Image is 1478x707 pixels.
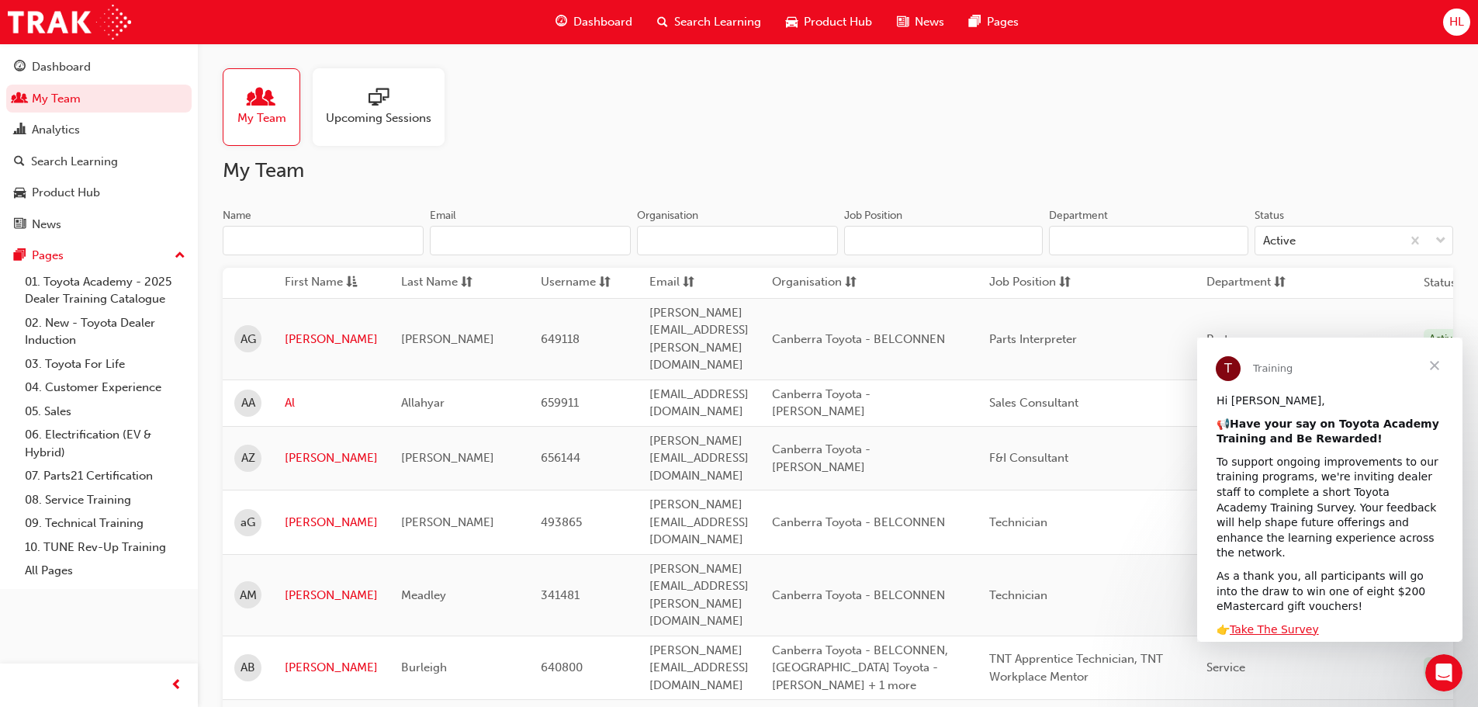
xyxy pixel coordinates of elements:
[19,400,192,424] a: 05. Sales
[19,423,192,464] a: 06. Electrification (EV & Hybrid)
[844,226,1043,255] input: Job Position
[1197,338,1462,642] iframe: Intercom live chat message
[6,50,192,241] button: DashboardMy TeamAnalyticsSearch LearningProduct HubNews
[543,6,645,38] a: guage-iconDashboard
[1449,13,1464,31] span: HL
[649,643,749,692] span: [PERSON_NAME][EMAIL_ADDRESS][DOMAIN_NAME]
[989,515,1047,529] span: Technician
[241,394,255,412] span: AA
[1049,208,1108,224] div: Department
[1435,231,1446,251] span: down-icon
[369,88,389,109] span: sessionType_ONLINE_URL-icon
[32,121,80,139] div: Analytics
[241,514,255,532] span: aG
[1059,273,1071,293] span: sorting-icon
[541,273,596,293] span: Username
[401,515,494,529] span: [PERSON_NAME]
[772,442,871,474] span: Canberra Toyota - [PERSON_NAME]
[1206,332,1234,346] span: Parts
[649,434,749,483] span: [PERSON_NAME][EMAIL_ADDRESS][DOMAIN_NAME]
[957,6,1031,38] a: pages-iconPages
[541,660,583,674] span: 640800
[240,587,257,605] span: AM
[649,562,749,629] span: [PERSON_NAME][EMAIL_ADDRESS][PERSON_NAME][DOMAIN_NAME]
[772,387,871,419] span: Canberra Toyota - [PERSON_NAME]
[223,68,313,146] a: My Team
[541,515,582,529] span: 493865
[772,643,948,692] span: Canberra Toyota - BELCONNEN, [GEOGRAPHIC_DATA] Toyota - [PERSON_NAME] + 1 more
[1206,273,1292,293] button: Departmentsorting-icon
[19,352,192,376] a: 03. Toyota For Life
[1274,273,1286,293] span: sorting-icon
[14,123,26,137] span: chart-icon
[637,226,838,255] input: Organisation
[19,311,192,352] a: 02. New - Toyota Dealer Induction
[989,652,1163,684] span: TNT Apprentice Technician, TNT Workplace Mentor
[8,5,131,40] a: Trak
[285,273,343,293] span: First Name
[1424,329,1464,350] div: Active
[14,155,25,169] span: search-icon
[32,247,64,265] div: Pages
[645,6,774,38] a: search-iconSearch Learning
[241,659,255,677] span: AB
[223,226,424,255] input: Name
[401,273,486,293] button: Last Namesorting-icon
[175,246,185,266] span: up-icon
[313,68,457,146] a: Upcoming Sessions
[285,273,370,293] button: First Nameasc-icon
[285,449,378,467] a: [PERSON_NAME]
[19,270,192,311] a: 01. Toyota Academy - 2025 Dealer Training Catalogue
[649,273,735,293] button: Emailsorting-icon
[223,208,251,224] div: Name
[14,186,26,200] span: car-icon
[285,514,378,532] a: [PERSON_NAME]
[285,587,378,605] a: [PERSON_NAME]
[845,273,857,293] span: sorting-icon
[772,273,857,293] button: Organisationsorting-icon
[31,153,118,171] div: Search Learning
[32,216,61,234] div: News
[430,226,631,255] input: Email
[1443,9,1470,36] button: HL
[401,273,458,293] span: Last Name
[573,13,632,31] span: Dashboard
[401,451,494,465] span: [PERSON_NAME]
[285,331,378,348] a: [PERSON_NAME]
[19,559,192,583] a: All Pages
[772,273,842,293] span: Organisation
[989,332,1077,346] span: Parts Interpreter
[772,515,945,529] span: Canberra Toyota - BELCONNEN
[674,13,761,31] span: Search Learning
[897,12,909,32] span: news-icon
[1425,654,1462,691] iframe: Intercom live chat
[599,273,611,293] span: sorting-icon
[989,273,1056,293] span: Job Position
[772,332,945,346] span: Canberra Toyota - BELCONNEN
[32,184,100,202] div: Product Hub
[401,396,445,410] span: Allahyar
[6,85,192,113] a: My Team
[401,660,447,674] span: Burleigh
[649,387,749,419] span: [EMAIL_ADDRESS][DOMAIN_NAME]
[989,396,1078,410] span: Sales Consultant
[649,497,749,546] span: [PERSON_NAME][EMAIL_ADDRESS][DOMAIN_NAME]
[19,376,192,400] a: 04. Customer Experience
[1424,657,1464,678] div: Active
[541,332,580,346] span: 649118
[32,58,91,76] div: Dashboard
[774,6,884,38] a: car-iconProduct Hub
[14,218,26,232] span: news-icon
[223,158,1453,183] h2: My Team
[1255,208,1284,224] div: Status
[989,451,1068,465] span: F&I Consultant
[430,208,456,224] div: Email
[786,12,798,32] span: car-icon
[14,92,26,106] span: people-icon
[285,394,378,412] a: Al
[884,6,957,38] a: news-iconNews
